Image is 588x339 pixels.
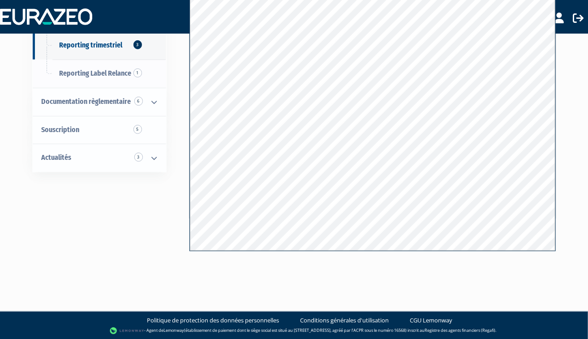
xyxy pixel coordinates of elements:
span: Reporting trimestriel [60,41,123,49]
a: Reporting trimestriel3 [33,31,166,60]
a: Conditions générales d'utilisation [300,316,389,325]
a: CGU Lemonway [410,316,452,325]
span: 3 [133,40,142,49]
span: Souscription [42,125,80,134]
a: Registre des agents financiers (Regafi) [425,328,495,334]
span: 6 [134,97,143,106]
a: Reporting Label Relance1 [33,60,166,88]
a: Documentation règlementaire 6 [33,88,166,116]
a: Actualités 3 [33,144,166,172]
div: - Agent de (établissement de paiement dont le siège social est situé au [STREET_ADDRESS], agréé p... [9,326,579,335]
span: 5 [133,125,142,134]
a: Lemonway [163,328,184,334]
span: Documentation règlementaire [42,97,131,106]
span: 1 [133,69,142,77]
a: Souscription5 [33,116,166,144]
span: Actualités [42,153,72,162]
img: logo-lemonway.png [110,326,144,335]
span: 3 [134,153,143,162]
a: Politique de protection des données personnelles [147,316,279,325]
span: Reporting Label Relance [60,69,132,77]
